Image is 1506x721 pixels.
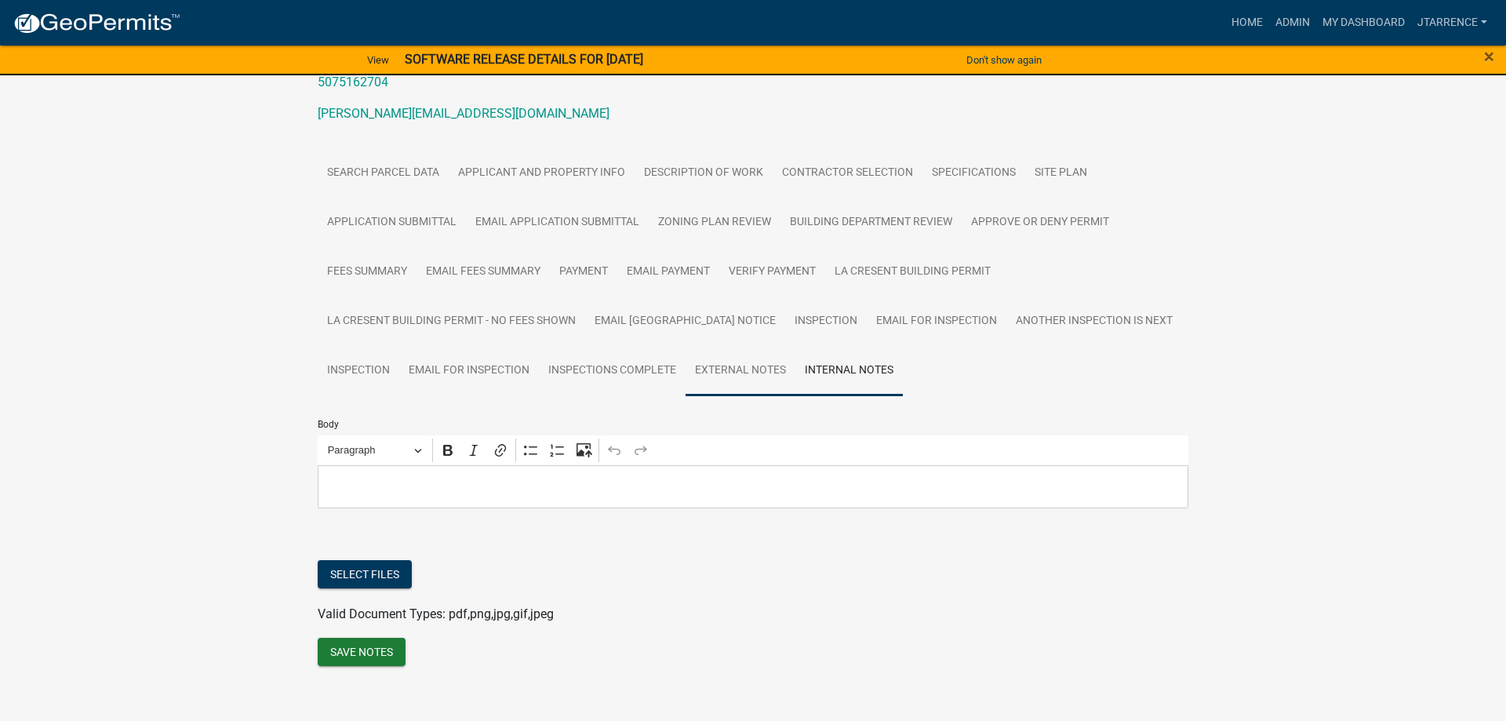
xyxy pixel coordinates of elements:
a: Email Application Submittal [466,198,649,248]
a: Applicant and Property Info [449,148,635,198]
a: View [361,47,395,73]
a: External Notes [686,346,795,396]
a: Building Department Review [780,198,962,248]
button: Paragraph, Heading [321,439,429,463]
button: Select files [318,560,412,588]
a: Description of Work [635,148,773,198]
button: Don't show again [960,47,1048,73]
a: Inspection [785,297,867,347]
span: Paragraph [328,441,409,460]
a: [PERSON_NAME][EMAIL_ADDRESS][DOMAIN_NAME] [318,106,609,121]
a: Site Plan [1025,148,1097,198]
a: Another Inspection is next [1006,297,1182,347]
a: My Dashboard [1316,8,1411,38]
a: Email for Inspection [867,297,1006,347]
a: La Cresent Building Permit - No Fees Shown [318,297,585,347]
a: Internal Notes [795,346,903,396]
a: Fees Summary [318,247,417,297]
a: Inspections Complete [539,346,686,396]
a: Home [1225,8,1269,38]
a: Application Submittal [318,198,466,248]
a: La Cresent Building Permit [825,247,1000,297]
a: Email Payment [617,247,719,297]
a: Email [GEOGRAPHIC_DATA] Notice [585,297,785,347]
a: Contractor Selection [773,148,922,198]
a: 5075162704 [318,75,388,89]
a: Approve or deny permit [962,198,1119,248]
a: Email for Inspection [399,346,539,396]
a: Verify Payment [719,247,825,297]
a: Payment [550,247,617,297]
a: Email Fees Summary [417,247,550,297]
a: Specifications [922,148,1025,198]
a: Inspection [318,346,399,396]
a: jtarrence [1411,8,1493,38]
span: × [1484,46,1494,67]
a: Zoning Plan Review [649,198,780,248]
span: Valid Document Types: pdf,png,jpg,gif,jpeg [318,606,554,621]
a: Admin [1269,8,1316,38]
a: Search Parcel Data [318,148,449,198]
button: Close [1484,47,1494,66]
div: Editor toolbar [318,435,1188,465]
strong: SOFTWARE RELEASE DETAILS FOR [DATE] [405,52,643,67]
label: Body [318,420,339,429]
button: Save Notes [318,638,406,666]
div: Editor editing area: main. Press Alt+0 for help. [318,465,1188,508]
